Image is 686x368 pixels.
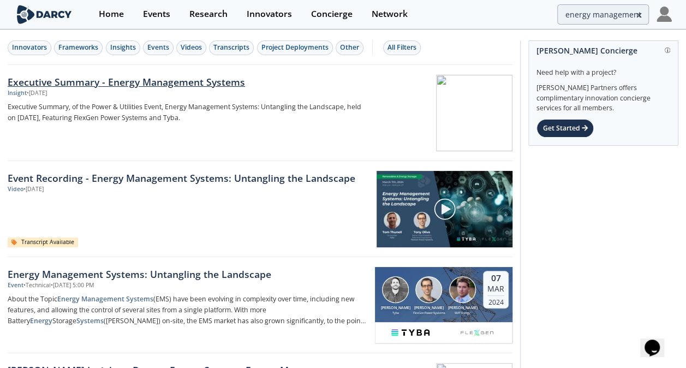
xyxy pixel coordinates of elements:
[99,10,124,19] div: Home
[176,40,206,55] button: Videos
[657,7,672,22] img: Profile
[379,311,412,315] div: Tyba
[557,4,649,25] input: Advanced Search
[106,40,140,55] button: Insights
[8,102,367,123] p: Executive Summary, of the Power & Utilities Event, Energy Management Systems: Untangling the Land...
[8,75,367,89] div: Executive Summary - Energy Management Systems
[30,316,52,325] strong: Energy
[27,89,47,98] div: • [DATE]
[110,43,136,52] div: Insights
[209,40,254,55] button: Transcripts
[433,198,456,221] img: play-chapters-gray.svg
[247,10,292,19] div: Innovators
[640,324,675,357] iframe: chat widget
[415,276,442,303] img: Tony Olivo
[372,10,408,19] div: Network
[387,43,416,52] div: All Filters
[311,10,353,19] div: Concierge
[536,41,670,60] div: [PERSON_NAME] Concierge
[54,40,103,55] button: Frameworks
[143,40,174,55] button: Events
[261,43,329,52] div: Project Deployments
[458,326,496,339] img: 0f2e0cc2-8fe8-4d32-8d0c-c2e055e93332
[15,5,74,24] img: logo-wide.svg
[8,171,369,185] a: Event Recording - Energy Management Systems: Untangling the Landscape
[8,238,78,247] div: Transcript Available
[12,43,47,52] div: Innovators
[147,43,169,52] div: Events
[8,294,367,327] p: About the Topic (EMS) have been evolving in complexity over time, including new features, and all...
[412,305,445,311] div: [PERSON_NAME]
[8,65,512,161] a: Executive Summary - Energy Management Systems Insight •[DATE] Executive Summary, of the Power & U...
[23,185,44,194] div: • [DATE]
[383,40,421,55] button: All Filters
[487,273,504,284] div: 07
[8,89,27,98] div: Insight
[8,185,23,194] div: Video
[536,60,670,78] div: Need help with a project?
[412,311,445,315] div: FlexGen Power Systems
[257,40,333,55] button: Project Deployments
[126,294,153,304] strong: Systems
[487,284,504,294] div: Mar
[23,281,94,290] div: • Technical • [DATE] 5:00 PM
[8,267,367,281] div: Energy Management Systems: Untangling the Landscape
[8,40,51,55] button: Innovators
[81,294,124,304] strong: Management
[487,295,504,306] div: 2024
[536,119,594,138] div: Get Started
[143,10,170,19] div: Events
[391,326,430,339] img: 1675218745592-tyba.png
[189,10,228,19] div: Research
[446,305,479,311] div: [PERSON_NAME]
[665,48,671,54] img: information.svg
[379,305,412,311] div: [PERSON_NAME]
[57,294,80,304] strong: Energy
[446,311,479,315] div: SMT Energy
[382,276,409,303] img: Tom Thunell
[213,43,249,52] div: Transcripts
[449,276,476,303] img: David Spotts
[181,43,202,52] div: Videos
[76,316,104,325] strong: Systems
[536,78,670,114] div: [PERSON_NAME] Partners offers complimentary innovation concierge services for all members.
[336,40,363,55] button: Other
[8,257,512,353] a: Energy Management Systems: Untangling the Landscape Event •Technical•[DATE] 5:00 PM About the Top...
[340,43,359,52] div: Other
[58,43,98,52] div: Frameworks
[8,281,23,290] div: Event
